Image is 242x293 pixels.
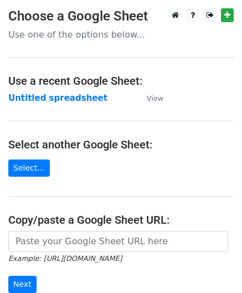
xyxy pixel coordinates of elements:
h3: Choose a Google Sheet [8,8,234,24]
a: View [136,93,163,103]
h4: Copy/paste a Google Sheet URL: [8,213,234,227]
h4: Use a recent Google Sheet: [8,74,234,88]
a: Select... [8,160,50,177]
small: Example: [URL][DOMAIN_NAME] [8,254,122,263]
p: Use one of the options below... [8,29,234,40]
h4: Select another Google Sheet: [8,138,234,151]
small: View [147,94,163,102]
input: Paste your Google Sheet URL here [8,231,228,252]
a: Untitled spreadsheet [8,93,107,103]
input: Next [8,276,37,293]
